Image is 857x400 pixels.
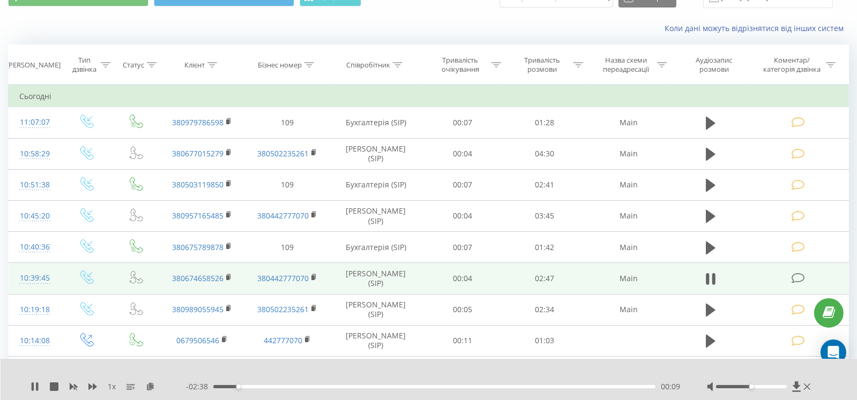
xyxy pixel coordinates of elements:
[172,179,223,190] a: 380503119850
[172,304,223,314] a: 380989055945
[761,56,823,74] div: Коментар/категорія дзвінка
[19,268,50,289] div: 10:39:45
[504,169,586,200] td: 02:41
[330,232,422,263] td: Бухгалтерія (SIP)
[108,381,116,392] span: 1 x
[184,61,205,70] div: Клієнт
[504,294,586,325] td: 02:34
[19,175,50,195] div: 10:51:38
[504,263,586,294] td: 02:47
[172,117,223,127] a: 380979786598
[586,294,671,325] td: Main
[422,294,504,325] td: 00:05
[586,232,671,263] td: Main
[422,169,504,200] td: 00:07
[330,138,422,169] td: [PERSON_NAME] (SIP)
[264,335,302,345] a: 442777070
[821,339,846,365] div: Open Intercom Messenger
[749,384,754,389] div: Accessibility label
[19,299,50,320] div: 10:19:18
[681,56,748,74] div: Аудіозапис розмови
[586,138,671,169] td: Main
[504,325,586,356] td: 01:03
[19,206,50,227] div: 10:45:20
[330,169,422,200] td: Бухгалтерія (SIP)
[186,381,213,392] span: - 02:38
[244,107,330,138] td: 109
[422,232,504,263] td: 00:07
[504,107,586,138] td: 01:28
[586,263,671,294] td: Main
[597,56,654,74] div: Назва схеми переадресації
[422,356,504,387] td: 00:22
[422,200,504,231] td: 00:04
[504,200,586,231] td: 03:45
[19,237,50,258] div: 10:40:36
[422,107,504,138] td: 00:07
[661,381,680,392] span: 00:09
[330,294,422,325] td: [PERSON_NAME] (SIP)
[330,107,422,138] td: Бухгалтерія (SIP)
[70,56,98,74] div: Тип дзвінка
[9,86,849,107] td: Сьогодні
[665,23,849,33] a: Коли дані можуть відрізнятися вiд інших систем
[172,148,223,159] a: 380677015279
[172,210,223,221] a: 380957165485
[330,200,422,231] td: [PERSON_NAME] (SIP)
[257,304,309,314] a: 380502235261
[504,232,586,263] td: 01:42
[422,325,504,356] td: 00:11
[346,61,390,70] div: Співробітник
[586,169,671,200] td: Main
[257,210,309,221] a: 380442777070
[431,56,489,74] div: Тривалість очікування
[258,61,302,70] div: Бізнес номер
[422,138,504,169] td: 00:04
[504,138,586,169] td: 04:30
[257,273,309,283] a: 380442777070
[586,107,671,138] td: Main
[19,330,50,351] div: 10:14:08
[236,384,241,389] div: Accessibility label
[330,356,422,387] td: [PERSON_NAME] (SIP)
[586,200,671,231] td: Main
[422,263,504,294] td: 00:04
[244,232,330,263] td: 109
[244,169,330,200] td: 109
[176,335,219,345] a: 0679506546
[19,112,50,133] div: 11:07:07
[330,263,422,294] td: [PERSON_NAME] (SIP)
[513,56,571,74] div: Тривалість розмови
[504,356,586,387] td: 00:04
[257,148,309,159] a: 380502235261
[330,325,422,356] td: [PERSON_NAME] (SIP)
[123,61,144,70] div: Статус
[172,242,223,252] a: 380675789878
[6,61,61,70] div: [PERSON_NAME]
[172,273,223,283] a: 380674658526
[19,144,50,164] div: 10:58:29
